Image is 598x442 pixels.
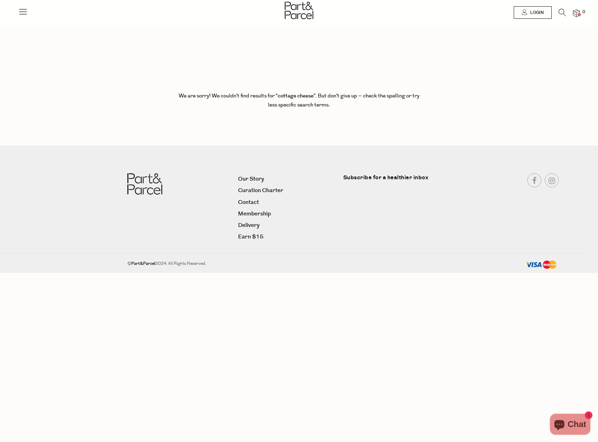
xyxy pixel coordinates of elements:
[278,92,314,100] b: cottage cheese
[238,232,338,242] a: Earn $15
[285,2,313,19] img: Part&Parcel
[573,9,580,17] a: 0
[238,198,338,207] a: Contact
[581,9,587,15] span: 0
[131,261,155,267] b: Part&Parcel
[548,414,592,436] inbox-online-store-chat: Shopify online store chat
[127,173,162,195] img: Part&Parcel
[528,10,544,16] span: Login
[238,221,338,230] a: Delivery
[127,260,462,267] div: © 2024. All Rights Reserved.
[526,260,557,269] img: payment-methods.png
[343,173,454,187] label: Subscribe for a healthier inbox
[238,174,338,184] a: Our Story
[514,6,552,19] a: Login
[238,209,338,219] a: Membership
[238,186,338,195] a: Curation Charter
[177,67,421,127] div: We are sorry! We couldn't find results for " ". But don't give up – check the spelling or try les...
